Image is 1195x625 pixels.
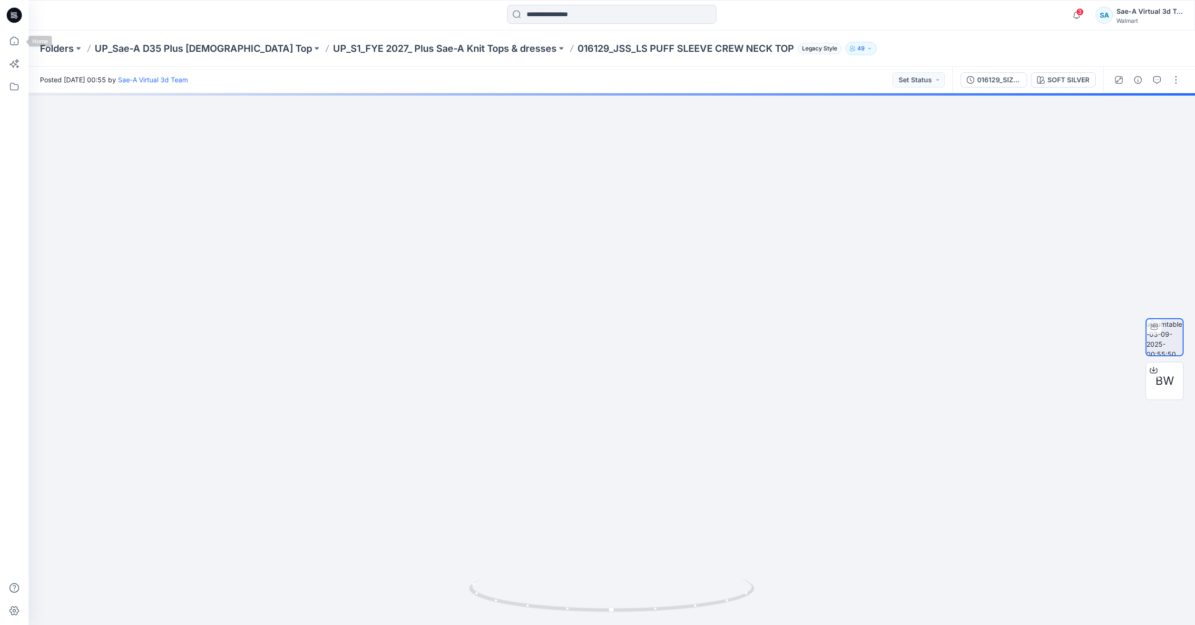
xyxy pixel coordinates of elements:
span: BW [1156,372,1174,390]
div: SA [1096,7,1113,24]
span: 3 [1076,8,1084,16]
p: 016129_JSS_LS PUFF SLEEVE CREW NECK TOP [578,42,794,55]
a: Folders [40,42,74,55]
button: 49 [845,42,877,55]
a: UP_S1_FYE 2027_ Plus Sae-A Knit Tops & dresses [333,42,557,55]
a: Sae-A Virtual 3d Team [118,76,188,84]
div: Walmart [1117,17,1183,24]
button: Details [1130,72,1146,88]
p: 49 [857,43,865,54]
button: 016129_SIZE SET_REV [960,72,1027,88]
button: Legacy Style [794,42,842,55]
span: Legacy Style [798,43,842,54]
div: Sae-A Virtual 3d Team [1117,6,1183,17]
button: SOFT SILVER [1031,72,1096,88]
img: turntable-03-09-2025-00:55:50 [1146,319,1183,355]
div: 016129_SIZE SET_REV [977,75,1021,85]
a: UP_Sae-A D35 Plus [DEMOGRAPHIC_DATA] Top [95,42,312,55]
div: SOFT SILVER [1048,75,1089,85]
span: Posted [DATE] 00:55 by [40,75,188,85]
